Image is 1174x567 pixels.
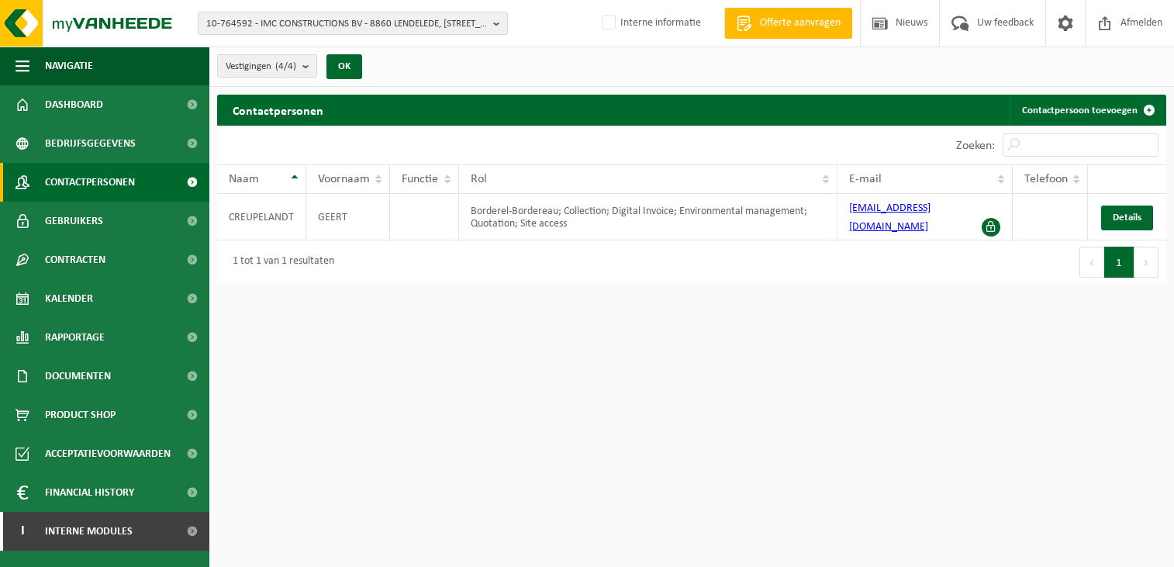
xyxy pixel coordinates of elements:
[45,85,103,124] span: Dashboard
[225,248,334,276] div: 1 tot 1 van 1 resultaten
[45,512,133,551] span: Interne modules
[756,16,844,31] span: Offerte aanvragen
[459,194,837,240] td: Borderel-Bordereau; Collection; Digital Invoice; Environmental management; Quotation; Site access
[724,8,852,39] a: Offerte aanvragen
[1010,95,1165,126] a: Contactpersoon toevoegen
[45,163,135,202] span: Contactpersonen
[1101,206,1153,230] a: Details
[45,240,105,279] span: Contracten
[1104,247,1134,278] button: 1
[471,173,487,185] span: Rol
[326,54,362,79] button: OK
[45,434,171,473] span: Acceptatievoorwaarden
[956,140,995,152] label: Zoeken:
[45,279,93,318] span: Kalender
[275,61,296,71] count: (4/4)
[1113,213,1141,223] span: Details
[45,124,136,163] span: Bedrijfsgegevens
[229,173,259,185] span: Naam
[1024,173,1068,185] span: Telefoon
[45,47,93,85] span: Navigatie
[599,12,701,35] label: Interne informatie
[45,473,134,512] span: Financial History
[217,54,317,78] button: Vestigingen(4/4)
[306,194,390,240] td: GEERT
[45,357,111,396] span: Documenten
[16,512,29,551] span: I
[1134,247,1158,278] button: Next
[45,318,105,357] span: Rapportage
[217,95,339,125] h2: Contactpersonen
[849,173,882,185] span: E-mail
[1079,247,1104,278] button: Previous
[226,55,296,78] span: Vestigingen
[45,202,103,240] span: Gebruikers
[318,173,370,185] span: Voornaam
[45,396,116,434] span: Product Shop
[198,12,508,35] button: 10-764592 - IMC CONSTRUCTIONS BV - 8860 LENDELEDE, [STREET_ADDRESS]
[206,12,487,36] span: 10-764592 - IMC CONSTRUCTIONS BV - 8860 LENDELEDE, [STREET_ADDRESS]
[217,194,306,240] td: CREUPELANDT
[849,202,931,233] a: [EMAIL_ADDRESS][DOMAIN_NAME]
[402,173,438,185] span: Functie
